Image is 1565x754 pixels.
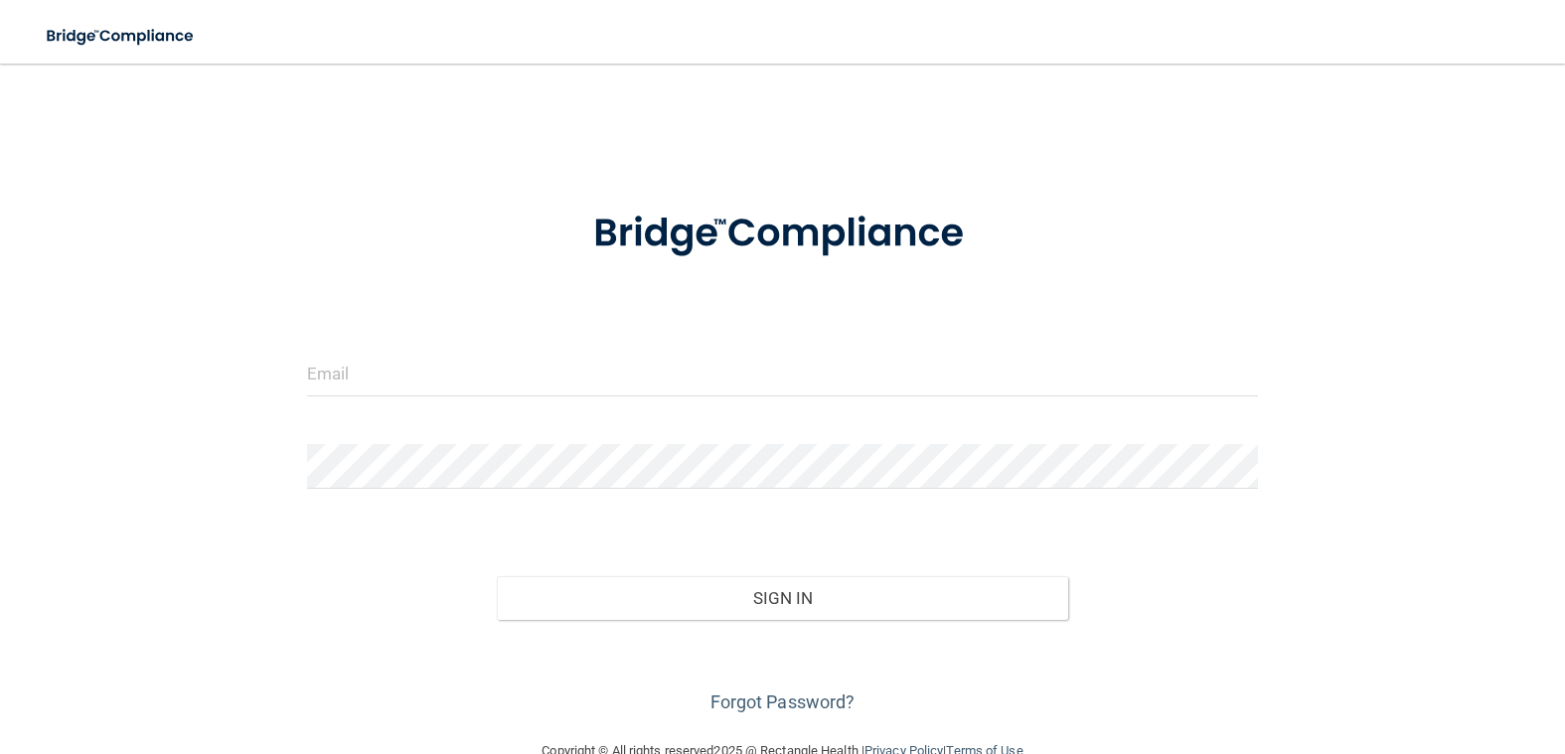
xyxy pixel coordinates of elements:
[307,352,1258,396] input: Email
[497,576,1067,620] button: Sign In
[552,183,1013,285] img: bridge_compliance_login_screen.278c3ca4.svg
[30,16,213,57] img: bridge_compliance_login_screen.278c3ca4.svg
[710,691,856,712] a: Forgot Password?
